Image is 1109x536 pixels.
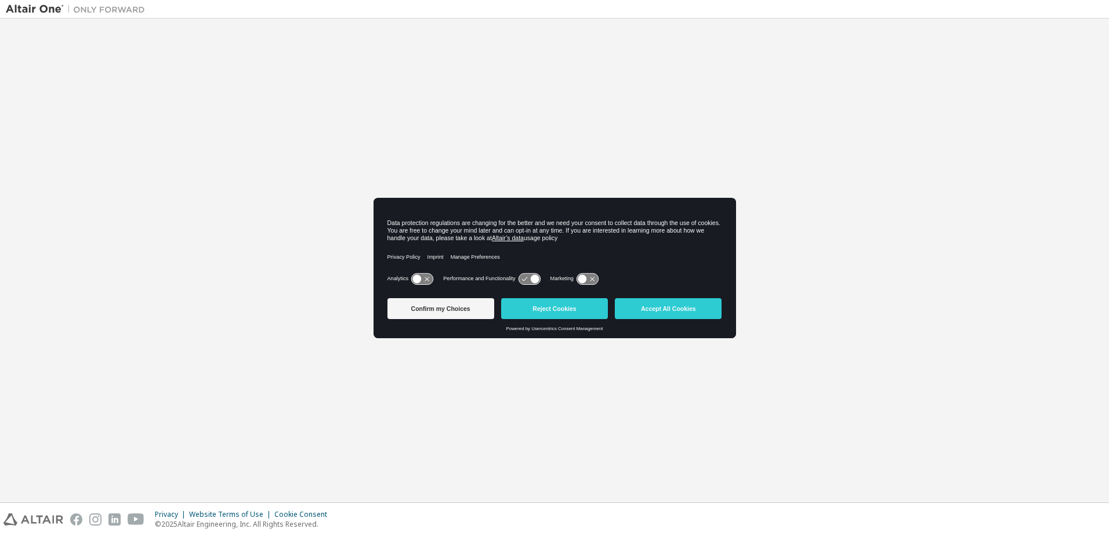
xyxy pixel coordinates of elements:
[155,519,334,529] p: © 2025 Altair Engineering, Inc. All Rights Reserved.
[274,510,334,519] div: Cookie Consent
[128,513,144,526] img: youtube.svg
[189,510,274,519] div: Website Terms of Use
[155,510,189,519] div: Privacy
[108,513,121,526] img: linkedin.svg
[70,513,82,526] img: facebook.svg
[3,513,63,526] img: altair_logo.svg
[6,3,151,15] img: Altair One
[89,513,102,526] img: instagram.svg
